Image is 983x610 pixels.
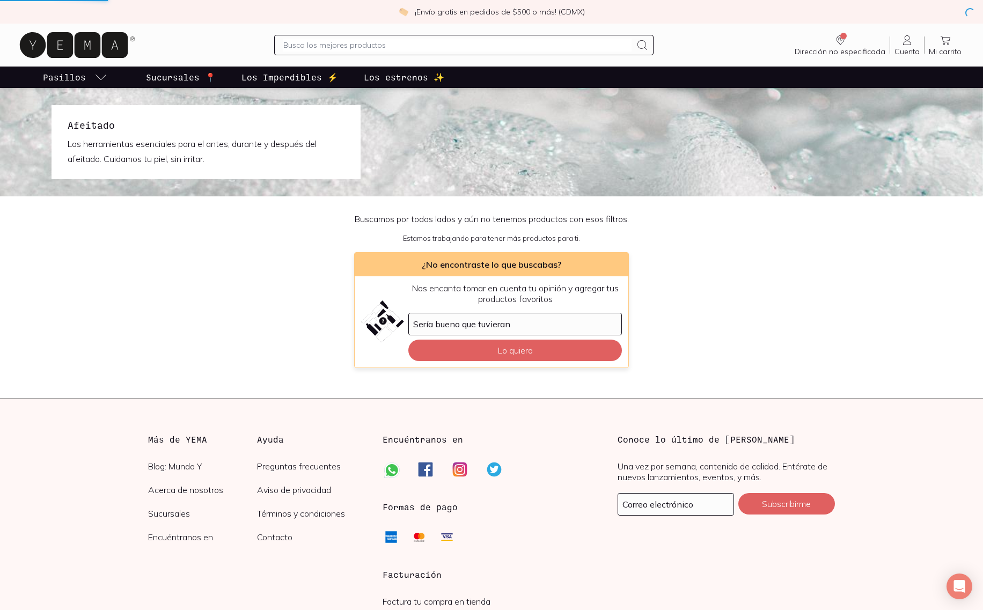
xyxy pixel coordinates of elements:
[362,67,446,88] a: Los estrenos ✨
[618,461,835,482] p: Una vez por semana, contenido de calidad. Entérate de nuevos lanzamientos, eventos, y más.
[415,6,585,17] p: ¡Envío gratis en pedidos de $500 o más! (CDMX)
[399,7,408,17] img: check
[929,47,962,56] span: Mi carrito
[43,71,86,84] p: Pasillos
[144,67,218,88] a: Sucursales 📍
[148,433,257,446] h3: Más de YEMA
[257,508,366,519] a: Términos y condiciones
[148,508,257,519] a: Sucursales
[408,340,622,361] button: Lo quiero
[148,484,257,495] a: Acerca de nosotros
[738,493,835,515] button: Subscribirme
[383,433,463,446] h3: Encuéntranos en
[257,484,366,495] a: Aviso de privacidad
[894,47,920,56] span: Cuenta
[364,71,444,84] p: Los estrenos ✨
[383,596,490,607] a: Factura tu compra en tienda
[618,494,733,515] input: mimail@gmail.com
[383,568,600,581] h3: Facturación
[68,118,344,132] h1: Afeitado
[148,532,257,542] a: Encuéntranos en
[52,233,931,244] small: Estamos trabajando para tener más productos para ti.
[408,283,622,304] p: Nos encanta tomar en cuenta tu opinión y agregar tus productos favoritos
[148,461,257,472] a: Blog: Mundo Y
[790,34,890,56] a: Dirección no especificada
[383,501,458,513] h3: Formas de pago
[795,47,885,56] span: Dirección no especificada
[68,136,344,166] p: Las herramientas esenciales para el antes, durante y después del afeitado. Cuidamos tu piel, sin ...
[52,214,931,224] p: Buscamos por todos lados y aún no tenemos productos con esos filtros.
[257,433,366,446] h3: Ayuda
[146,71,216,84] p: Sucursales 📍
[925,34,966,56] a: Mi carrito
[890,34,924,56] a: Cuenta
[283,39,632,52] input: Busca los mejores productos
[241,71,338,84] p: Los Imperdibles ⚡️
[257,532,366,542] a: Contacto
[618,433,835,446] h3: Conoce lo último de [PERSON_NAME]
[239,67,340,88] a: Los Imperdibles ⚡️
[257,461,366,472] a: Preguntas frecuentes
[947,574,972,599] div: Open Intercom Messenger
[41,67,109,88] a: pasillo-todos-link
[355,253,628,276] div: ¿No encontraste lo que buscabas?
